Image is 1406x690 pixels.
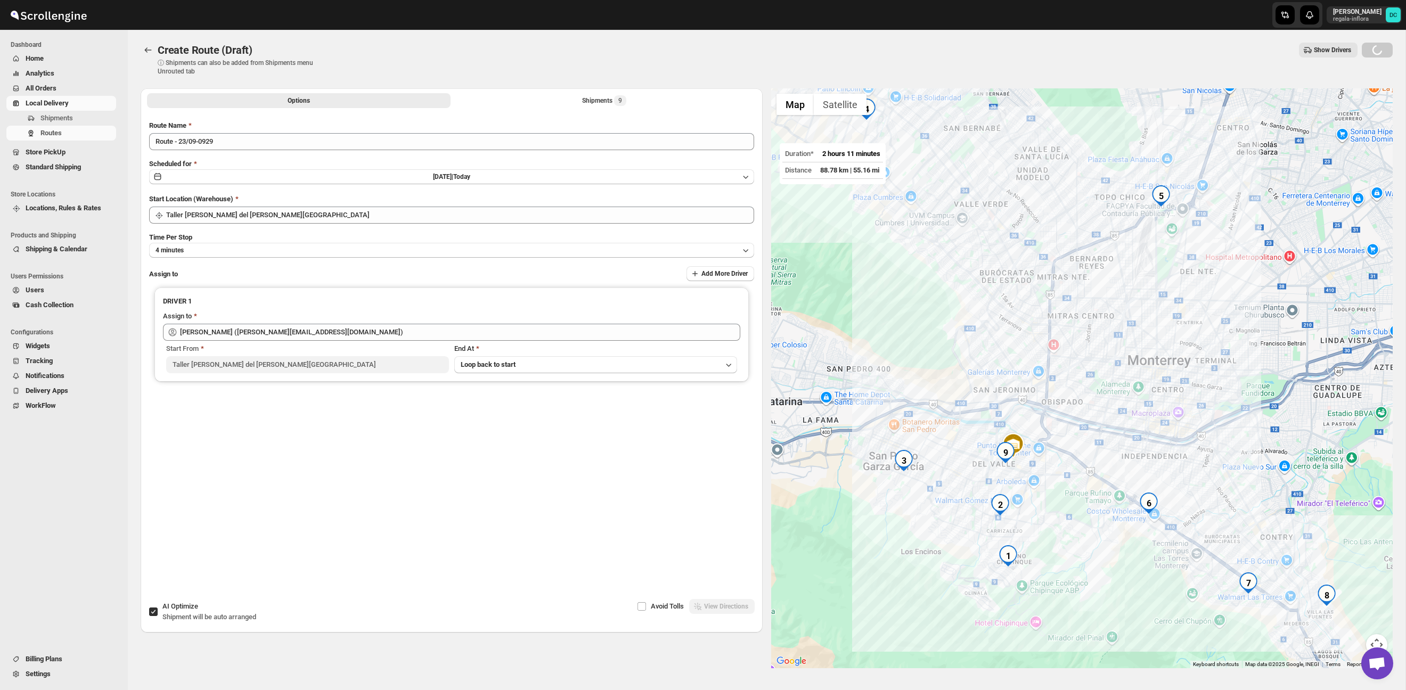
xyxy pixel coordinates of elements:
div: 5 [1150,185,1172,207]
span: Configurations [11,328,120,336]
span: Show Drivers [1314,46,1351,54]
a: Report a map error [1347,661,1389,667]
div: Open chat [1361,647,1393,679]
span: DAVID CORONADO [1386,7,1401,22]
span: Settings [26,670,51,678]
span: Billing Plans [26,655,62,663]
span: Analytics [26,69,54,77]
button: Users [6,283,116,298]
span: Loop back to start [461,360,516,368]
span: Duration* [785,150,814,158]
span: Locations, Rules & Rates [26,204,101,212]
span: 2 hours 11 minutes [822,150,880,158]
div: 4 [856,98,877,120]
button: All Route Options [147,93,451,108]
span: 88.78 km | 55.16 mi [820,166,879,174]
span: Time Per Stop [149,233,192,241]
button: Home [6,51,116,66]
span: AI Optimize [162,602,198,610]
input: Search assignee [180,324,740,341]
button: Routes [141,43,156,57]
span: Notifications [26,372,64,380]
button: Locations, Rules & Rates [6,201,116,216]
span: Distance [785,166,812,174]
span: Users [26,286,44,294]
span: Shipment will be auto arranged [162,613,256,621]
div: 7 [1238,572,1259,594]
span: WorkFlow [26,401,56,409]
span: 4 minutes [156,246,184,254]
div: Shipments [582,95,626,106]
button: Show street map [776,94,814,115]
button: All Orders [6,81,116,96]
span: 9 [618,96,622,105]
span: Options [288,96,310,105]
span: Today [453,173,470,180]
img: ScrollEngine [9,2,88,28]
span: Users Permissions [11,272,120,281]
span: All Orders [26,84,56,92]
button: Tracking [6,354,116,368]
button: Map camera controls [1366,634,1387,655]
div: All Route Options [141,112,763,514]
button: User menu [1327,6,1402,23]
div: Assign to [163,311,192,322]
span: Products and Shipping [11,231,120,240]
div: 6 [1138,492,1159,514]
button: Delivery Apps [6,383,116,398]
span: Widgets [26,342,50,350]
span: Store PickUp [26,148,66,156]
span: Map data ©2025 Google, INEGI [1245,661,1319,667]
h3: DRIVER 1 [163,296,740,307]
button: Shipping & Calendar [6,242,116,257]
button: Cash Collection [6,298,116,313]
span: Add More Driver [701,269,748,278]
button: Keyboard shortcuts [1193,661,1239,668]
a: Open this area in Google Maps (opens a new window) [774,654,809,668]
div: End At [454,343,737,354]
input: Search location [166,207,754,224]
span: Tracking [26,357,53,365]
button: Settings [6,667,116,681]
button: Shipments [6,111,116,126]
span: Shipping & Calendar [26,245,87,253]
span: Assign to [149,270,178,278]
button: Notifications [6,368,116,383]
span: Cash Collection [26,301,73,309]
button: Analytics [6,66,116,81]
button: Billing Plans [6,652,116,667]
button: Selected Shipments [453,93,756,108]
text: DC [1389,12,1397,19]
img: Google [774,654,809,668]
span: Start From [166,344,199,352]
button: Show Drivers [1299,43,1358,57]
button: WorkFlow [6,398,116,413]
button: Loop back to start [454,356,737,373]
span: Start Location (Warehouse) [149,195,233,203]
span: Delivery Apps [26,387,68,395]
div: 3 [893,450,914,471]
a: Terms (opens in new tab) [1326,661,1340,667]
button: Routes [6,126,116,141]
span: Home [26,54,44,62]
span: Route Name [149,121,186,129]
span: [DATE] | [433,173,453,180]
button: Add More Driver [686,266,754,281]
span: Avoid Tolls [651,602,684,610]
div: 8 [1316,585,1337,606]
div: 1 [998,545,1019,566]
span: Routes [40,129,62,137]
p: [PERSON_NAME] [1333,7,1382,16]
span: Store Locations [11,190,120,199]
span: Dashboard [11,40,120,49]
span: Local Delivery [26,99,69,107]
span: Create Route (Draft) [158,44,252,56]
span: Scheduled for [149,160,192,168]
div: 9 [995,442,1016,463]
p: regala-inflora [1333,16,1382,22]
button: Widgets [6,339,116,354]
button: 4 minutes [149,243,754,258]
span: Standard Shipping [26,163,81,171]
span: Shipments [40,114,73,122]
button: [DATE]|Today [149,169,754,184]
